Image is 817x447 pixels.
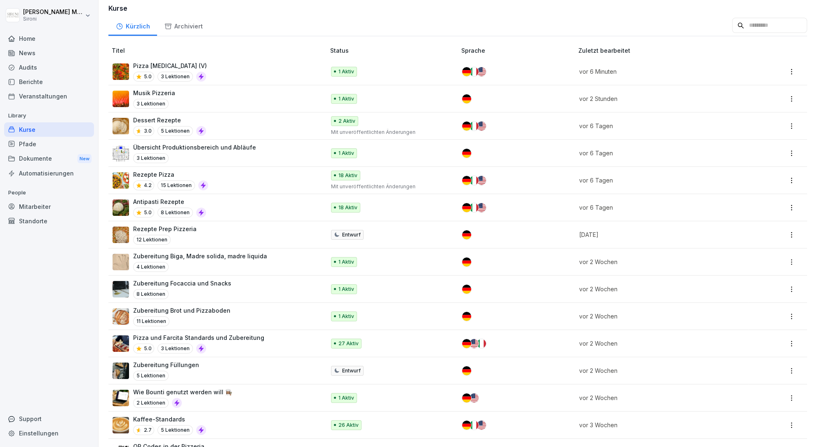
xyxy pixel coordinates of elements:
img: us.svg [477,203,486,212]
h3: Kurse [108,3,807,13]
img: yywuv9ckt9ax3nq56adns8w7.png [113,145,129,161]
p: Rezepte Pizza [133,170,208,179]
p: Library [4,109,94,122]
p: 3 Lektionen [157,72,193,82]
a: Kürzlich [108,15,157,36]
a: Pfade [4,137,94,151]
p: 27 Aktiv [338,340,359,347]
img: de.svg [462,257,471,267]
p: vor 6 Minuten [579,67,739,76]
img: w9nobtcttnghg4wslidxrrlr.png [113,308,129,325]
p: Pizza und Farcita Standards und Zubereitung [133,333,264,342]
img: ekvwbgorvm2ocewxw43lsusz.png [113,254,129,270]
p: Übersicht Produktionsbereich und Abläufe [133,143,256,152]
p: [DATE] [579,230,739,239]
p: 12 Lektionen [133,235,171,245]
p: 1 Aktiv [338,150,354,157]
p: 1 Aktiv [338,68,354,75]
a: Einstellungen [4,426,94,440]
img: de.svg [462,149,471,158]
div: Berichte [4,75,94,89]
img: us.svg [477,421,486,430]
a: DokumenteNew [4,151,94,166]
p: vor 2 Wochen [579,257,739,266]
p: Zubereitung Brot und Pizzaboden [133,306,230,315]
img: us.svg [477,176,486,185]
p: 2 Lektionen [133,398,169,408]
a: Veranstaltungen [4,89,94,103]
p: Zubereitung Biga, Madre solida, madre liquida [133,252,267,260]
p: vor 6 Tagen [579,122,739,130]
p: 2.7 [144,426,152,434]
p: 5 Lektionen [157,126,193,136]
div: Standorte [4,214,94,228]
p: 3.0 [144,127,152,135]
div: Automatisierungen [4,166,94,180]
img: km4heinxktm3m47uv6i6dr0s.png [113,417,129,433]
img: it.svg [470,176,479,185]
div: New [77,154,92,164]
div: Dokumente [4,151,94,166]
p: Zubereitung Füllungen [133,360,199,369]
img: it.svg [470,421,479,430]
p: 18 Aktiv [338,204,357,211]
p: Zuletzt bearbeitet [578,46,749,55]
p: Kaffee-Standards [133,415,206,424]
img: it.svg [470,203,479,212]
p: vor 3 Wochen [579,421,739,429]
p: Rezepte Prep Pizzeria [133,225,197,233]
p: 5.0 [144,345,152,352]
img: bqcw87wt3eaim098drrkbvff.png [113,390,129,406]
p: 11 Lektionen [133,316,169,326]
img: de.svg [462,122,471,131]
img: de.svg [462,421,471,430]
p: Entwurf [342,231,361,239]
p: Mit unveröffentlichten Änderungen [331,129,448,136]
p: Dessert Rezepte [133,116,206,124]
p: vor 2 Wochen [579,339,739,348]
img: zyvhtweyt47y1etu6k7gt48a.png [113,335,129,352]
p: 1 Aktiv [338,313,354,320]
p: 4.2 [144,182,152,189]
a: Kurse [4,122,94,137]
img: fr9tmtynacnbc68n3kf2tpkd.png [113,118,129,134]
img: de.svg [462,366,471,375]
img: gxsr99ubtjittqjfg6pwkycm.png [113,281,129,297]
p: Pizza [MEDICAL_DATA] (V) [133,61,207,70]
p: 3 Lektionen [157,344,193,353]
p: Mit unveröffentlichten Änderungen [331,183,448,190]
p: vor 2 Wochen [579,393,739,402]
p: 4 Lektionen [133,262,169,272]
img: it.svg [470,122,479,131]
img: de.svg [462,94,471,103]
p: 5 Lektionen [157,425,193,435]
img: pak3lu93rb7wwt42kbfr1gbm.png [113,199,129,216]
img: de.svg [462,339,471,348]
p: 5 Lektionen [133,371,169,381]
p: Status [330,46,458,55]
a: Archiviert [157,15,210,36]
p: Wie Bounti genutzt werden will 👩🏽‍🍳 [133,388,232,396]
div: News [4,46,94,60]
p: vor 6 Tagen [579,149,739,157]
img: us.svg [477,67,486,76]
p: Zubereitung Focaccia und Snacks [133,279,231,288]
a: Home [4,31,94,46]
p: Musik Pizzeria [133,89,175,97]
a: Audits [4,60,94,75]
img: sgzbwvgoo4yrpflre49udgym.png [113,91,129,107]
p: 1 Aktiv [338,95,354,103]
p: Sironi [23,16,83,22]
p: Sprache [461,46,575,55]
img: de.svg [462,393,471,403]
p: 3 Lektionen [133,99,169,109]
p: 3 Lektionen [133,153,169,163]
img: de.svg [462,176,471,185]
